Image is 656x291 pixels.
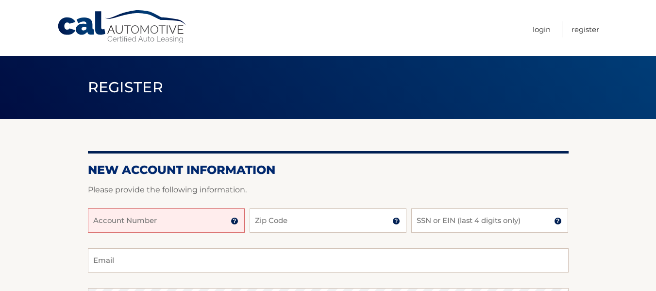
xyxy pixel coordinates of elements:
[88,208,245,233] input: Account Number
[88,183,569,197] p: Please provide the following information.
[231,217,238,225] img: tooltip.svg
[57,10,188,44] a: Cal Automotive
[533,21,551,37] a: Login
[392,217,400,225] img: tooltip.svg
[88,163,569,177] h2: New Account Information
[411,208,568,233] input: SSN or EIN (last 4 digits only)
[554,217,562,225] img: tooltip.svg
[572,21,599,37] a: Register
[250,208,406,233] input: Zip Code
[88,78,164,96] span: Register
[88,248,569,273] input: Email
